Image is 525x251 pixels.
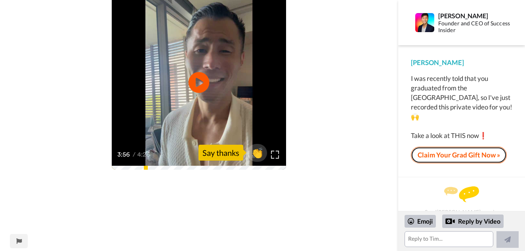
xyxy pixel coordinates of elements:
[271,151,279,159] img: Full screen
[409,191,514,210] div: Send [PERSON_NAME] a reply.
[445,217,455,226] div: Reply by Video
[438,20,512,34] div: Founder and CEO of Success Insider
[411,74,512,140] div: I was recently told that you graduated from the [GEOGRAPHIC_DATA], so I've just recorded this pri...
[415,13,434,32] img: Profile Image
[411,58,512,67] div: [PERSON_NAME]
[199,145,243,161] div: Say thanks
[247,146,267,159] span: 👏
[438,12,512,19] div: [PERSON_NAME]
[442,215,504,228] div: Reply by Video
[137,150,151,159] span: 4:26
[444,186,479,202] img: message.svg
[411,147,507,163] a: Claim Your Grad Gift Now »
[117,150,131,159] span: 3:56
[133,150,136,159] span: /
[247,144,267,162] button: 👏
[405,215,436,228] div: Emoji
